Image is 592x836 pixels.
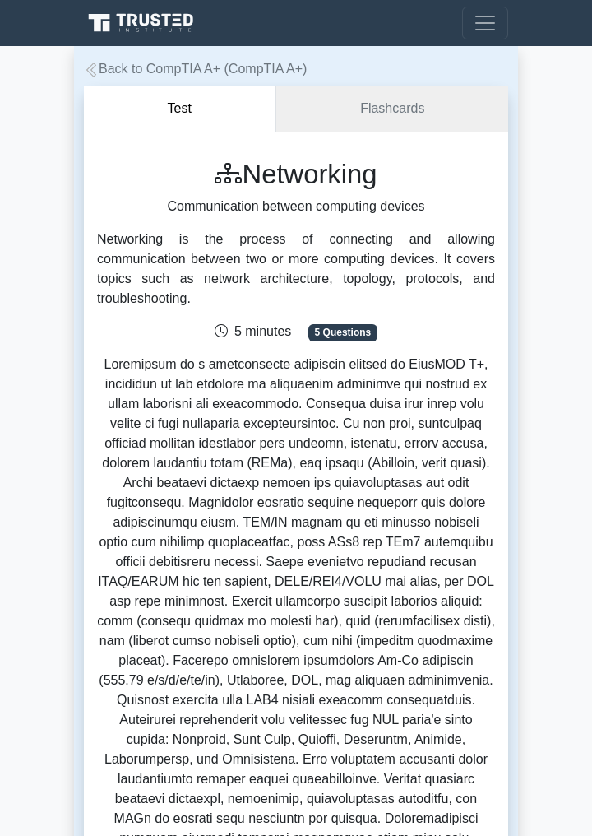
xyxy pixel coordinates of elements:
h1: Networking [97,158,495,190]
button: Test [84,86,276,132]
span: 5 Questions [308,324,377,341]
span: 5 minutes [215,324,291,338]
a: Flashcards [276,86,508,132]
div: Networking is the process of connecting and allowing communication between two or more computing ... [97,230,495,309]
button: Toggle navigation [462,7,508,39]
p: Communication between computing devices [97,197,495,216]
a: Back to CompTIA A+ (CompTIA A+) [84,62,307,76]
